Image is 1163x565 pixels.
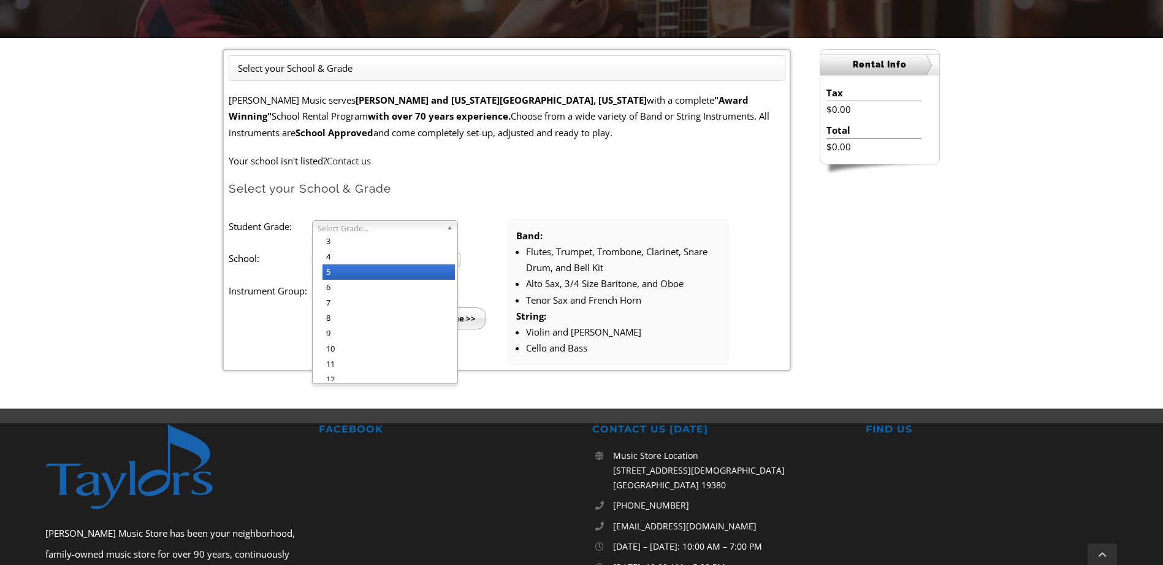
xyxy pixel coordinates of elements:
strong: with over 70 years experience. [368,110,511,122]
img: sidebar-footer.png [820,164,940,175]
li: Cello and Bass [526,340,720,356]
span: Select Grade... [318,221,441,236]
li: Violin and [PERSON_NAME] [526,324,720,340]
p: [DATE] – [DATE]: 10:00 AM – 7:00 PM [613,539,844,554]
a: Contact us [327,155,371,167]
li: Tenor Sax and French Horn [526,292,720,308]
li: 12 [322,372,455,387]
a: [EMAIL_ADDRESS][DOMAIN_NAME] [613,519,844,534]
h2: FIND US [866,423,1118,436]
strong: String: [516,310,546,322]
p: [PERSON_NAME] Music serves with a complete School Rental Program Choose from a wide variety of Ba... [229,92,785,140]
span: [EMAIL_ADDRESS][DOMAIN_NAME] [613,520,757,532]
h2: Select your School & Grade [229,181,785,196]
li: Total [826,122,921,139]
li: 5 [322,264,455,280]
a: [PHONE_NUMBER] [613,498,844,513]
li: Alto Sax, 3/4 Size Baritone, and Oboe [526,275,720,291]
strong: Band: [516,229,543,242]
label: Student Grade: [229,218,312,234]
li: 7 [322,295,455,310]
strong: [PERSON_NAME] and [US_STATE][GEOGRAPHIC_DATA], [US_STATE] [356,94,647,106]
h2: CONTACT US [DATE] [592,423,844,436]
li: 10 [322,341,455,356]
li: 9 [322,326,455,341]
li: Select your School & Grade [238,60,353,76]
li: Flutes, Trumpet, Trombone, Clarinet, Snare Drum, and Bell Kit [526,244,720,276]
label: School: [229,250,312,266]
li: 4 [322,249,455,264]
h2: Rental Info [820,54,939,75]
img: footer-logo [45,423,238,510]
li: 8 [322,310,455,326]
li: $0.00 [826,139,921,155]
p: Your school isn't listed? [229,153,785,169]
li: 11 [322,356,455,372]
li: 6 [322,280,455,295]
label: Instrument Group: [229,283,312,299]
li: 3 [322,234,455,249]
strong: School Approved [296,126,373,139]
p: Music Store Location [STREET_ADDRESS][DEMOGRAPHIC_DATA] [GEOGRAPHIC_DATA] 19380 [613,448,844,492]
li: Tax [826,85,921,101]
h2: FACEBOOK [319,423,571,436]
li: $0.00 [826,101,921,117]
